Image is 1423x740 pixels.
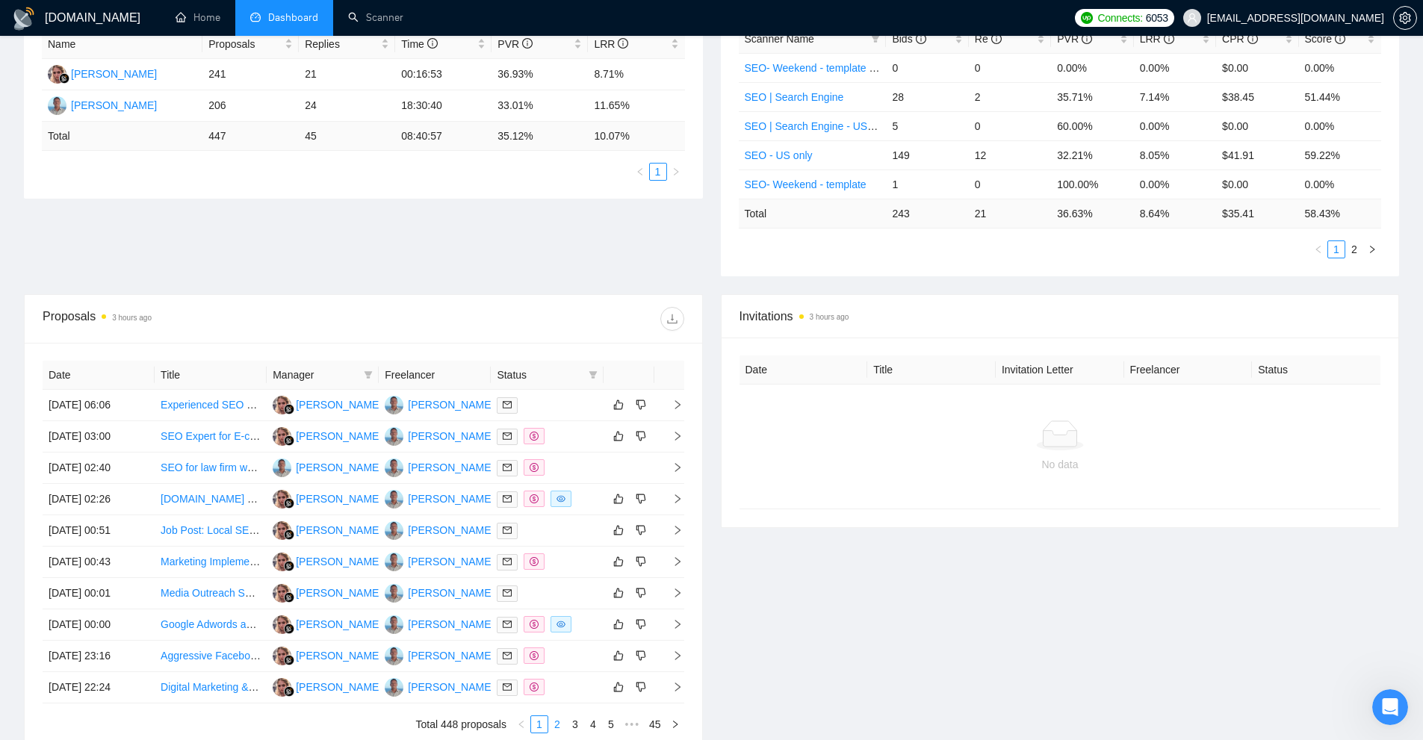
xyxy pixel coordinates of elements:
[1222,33,1257,45] span: CPR
[613,587,624,599] span: like
[385,584,403,603] img: MW
[161,399,577,411] a: Experienced SEO Specialist Needed to Boost Website Performance for [DOMAIN_NAME]
[636,587,646,599] span: dislike
[1146,10,1168,26] span: 6053
[408,397,494,413] div: [PERSON_NAME]
[408,616,494,632] div: [PERSON_NAME]
[202,59,299,90] td: 241
[636,556,646,568] span: dislike
[672,167,681,176] span: right
[43,453,155,484] td: [DATE] 02:40
[610,521,627,539] button: like
[273,429,382,441] a: KG[PERSON_NAME]
[284,624,294,634] img: gigradar-bm.png
[385,586,494,598] a: MW[PERSON_NAME]
[42,122,202,151] td: Total
[586,364,601,386] span: filter
[395,122,492,151] td: 08:40:57
[176,11,220,24] a: homeHome
[59,73,69,84] img: gigradar-bm.png
[636,650,646,662] span: dislike
[12,7,36,31] img: logo
[296,491,382,507] div: [PERSON_NAME]
[549,716,565,733] a: 2
[385,398,494,410] a: MW[PERSON_NAME]
[892,33,926,45] span: Bids
[594,38,628,50] span: LRR
[408,428,494,444] div: [PERSON_NAME]
[644,715,666,733] li: 45
[1051,111,1133,140] td: 60.00%
[155,390,267,421] td: Experienced SEO Specialist Needed to Boost Website Performance for KDPROHANDYMAN.com
[632,521,650,539] button: dislike
[739,199,887,228] td: Total
[613,524,624,536] span: like
[1309,240,1327,258] li: Previous Page
[1299,111,1381,140] td: 0.00%
[1057,33,1092,45] span: PVR
[385,461,494,473] a: MW[PERSON_NAME]
[503,588,512,597] span: mail
[202,90,299,122] td: 206
[284,435,294,446] img: gigradar-bm.png
[1134,140,1216,170] td: 8.05%
[161,681,387,693] a: Digital Marketing &amp; Social Media Consultant
[299,59,395,90] td: 21
[161,650,630,662] a: Aggressive Facebook &amp; Google Ad Manager Needed for Long-Term Growth – [DOMAIN_NAME]
[1081,12,1093,24] img: upwork-logo.png
[503,432,512,441] span: mail
[1299,82,1381,111] td: 51.44%
[296,553,382,570] div: [PERSON_NAME]
[610,615,627,633] button: like
[636,167,645,176] span: left
[660,399,683,410] span: right
[969,53,1051,82] td: 0
[385,618,494,629] a: MW[PERSON_NAME]
[1247,34,1258,44] span: info-circle
[273,615,291,634] img: KG
[610,553,627,570] button: like
[503,463,512,472] span: mail
[751,456,1369,473] div: No data
[530,715,548,733] li: 1
[284,686,294,697] img: gigradar-bm.png
[71,66,157,82] div: [PERSON_NAME]
[364,370,373,379] span: filter
[408,491,494,507] div: [PERSON_NAME]
[660,462,683,473] span: right
[1187,13,1197,23] span: user
[296,585,382,601] div: [PERSON_NAME]
[268,11,318,24] span: Dashboard
[161,618,335,630] a: Google Adwords and SEO/GEO Guru
[273,584,291,603] img: KG
[632,584,650,602] button: dislike
[1134,170,1216,199] td: 0.00%
[631,163,649,181] button: left
[296,428,382,444] div: [PERSON_NAME]
[588,122,684,151] td: 10.07 %
[503,494,512,503] span: mail
[745,33,814,45] span: Scanner Name
[492,90,588,122] td: 33.01%
[273,680,382,692] a: KG[PERSON_NAME]
[43,484,155,515] td: [DATE] 02:26
[284,592,294,603] img: gigradar-bm.png
[155,421,267,453] td: SEO Expert for E-commerce Brand in US
[1309,240,1327,258] button: left
[916,34,926,44] span: info-circle
[296,647,382,664] div: [PERSON_NAME]
[610,678,627,696] button: like
[273,649,382,661] a: KG[PERSON_NAME]
[385,555,494,567] a: MW[PERSON_NAME]
[1299,140,1381,170] td: 59.22%
[161,430,447,442] a: SEO Expert for E-commerce Brand in [GEOGRAPHIC_DATA]
[1372,689,1408,725] iframe: Intercom live chat
[155,361,267,390] th: Title
[497,367,582,383] span: Status
[531,716,548,733] a: 1
[250,12,261,22] span: dashboard
[273,367,358,383] span: Manager
[610,490,627,508] button: like
[649,163,667,181] li: 1
[296,616,382,632] div: [PERSON_NAME]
